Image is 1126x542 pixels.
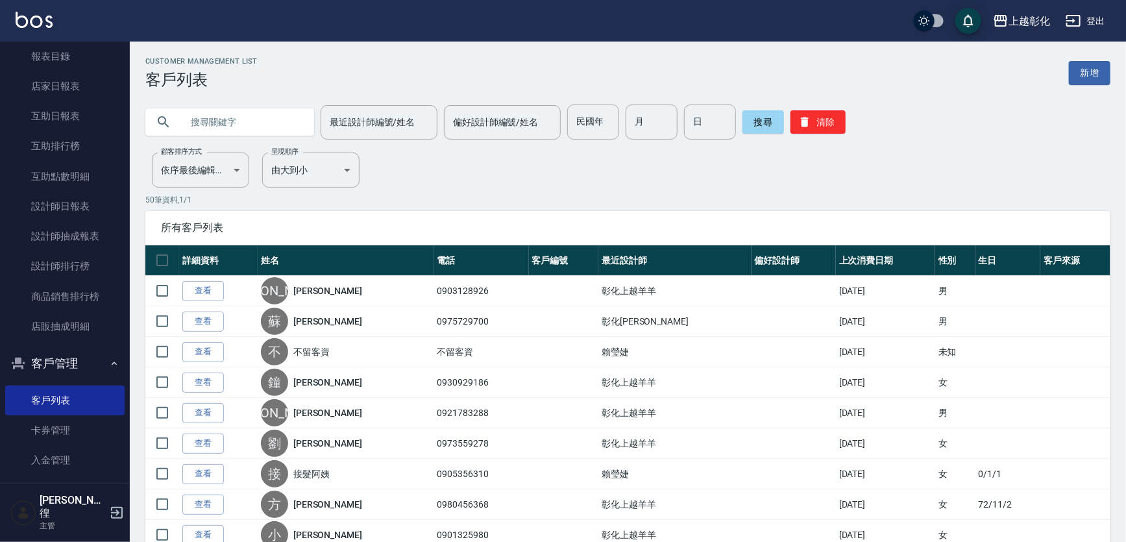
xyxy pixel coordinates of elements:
[836,337,935,367] td: [DATE]
[293,498,362,511] a: [PERSON_NAME]
[293,467,330,480] a: 接髮阿姨
[182,373,224,393] a: 查看
[836,367,935,398] td: [DATE]
[529,245,598,276] th: 客戶編號
[261,399,288,426] div: [PERSON_NAME]
[5,415,125,445] a: 卡券管理
[598,459,752,489] td: 賴瑩婕
[434,367,528,398] td: 0930929186
[5,347,125,380] button: 客戶管理
[152,153,249,188] div: 依序最後編輯時間
[261,338,288,365] div: 不
[145,57,258,66] h2: Customer Management List
[5,312,125,341] a: 店販抽成明細
[1069,61,1110,85] a: 新增
[293,284,362,297] a: [PERSON_NAME]
[598,306,752,337] td: 彰化[PERSON_NAME]
[293,528,362,541] a: [PERSON_NAME]
[161,221,1095,234] span: 所有客戶列表
[935,306,975,337] td: 男
[5,480,125,514] button: 員工及薪資
[261,460,288,487] div: 接
[935,367,975,398] td: 女
[40,494,106,520] h5: [PERSON_NAME]徨
[261,308,288,335] div: 蘇
[261,369,288,396] div: 鐘
[182,495,224,515] a: 查看
[261,430,288,457] div: 劉
[161,147,202,156] label: 顧客排序方式
[434,398,528,428] td: 0921783288
[836,398,935,428] td: [DATE]
[179,245,258,276] th: 詳細資料
[293,315,362,328] a: [PERSON_NAME]
[598,276,752,306] td: 彰化上越羊羊
[1040,245,1110,276] th: 客戶來源
[935,337,975,367] td: 未知
[182,403,224,423] a: 查看
[5,386,125,415] a: 客戶列表
[975,489,1041,520] td: 72/11/2
[975,245,1041,276] th: 生日
[434,337,528,367] td: 不留客資
[955,8,981,34] button: save
[598,337,752,367] td: 賴瑩婕
[935,398,975,428] td: 男
[5,42,125,71] a: 報表目錄
[5,162,125,191] a: 互助點數明細
[598,398,752,428] td: 彰化上越羊羊
[261,491,288,518] div: 方
[836,428,935,459] td: [DATE]
[988,8,1055,34] button: 上越彰化
[790,110,846,134] button: 清除
[271,147,299,156] label: 呈現順序
[5,221,125,251] a: 設計師抽成報表
[598,367,752,398] td: 彰化上越羊羊
[752,245,836,276] th: 偏好設計師
[293,376,362,389] a: [PERSON_NAME]
[258,245,434,276] th: 姓名
[935,276,975,306] td: 男
[1060,9,1110,33] button: 登出
[434,489,528,520] td: 0980456368
[182,434,224,454] a: 查看
[182,342,224,362] a: 查看
[742,110,784,134] button: 搜尋
[434,276,528,306] td: 0903128926
[836,276,935,306] td: [DATE]
[836,489,935,520] td: [DATE]
[935,459,975,489] td: 女
[434,428,528,459] td: 0973559278
[5,101,125,131] a: 互助日報表
[5,445,125,475] a: 入金管理
[5,191,125,221] a: 設計師日報表
[935,245,975,276] th: 性別
[145,71,258,89] h3: 客戶列表
[10,500,36,526] img: Person
[5,251,125,281] a: 設計師排行榜
[145,194,1110,206] p: 50 筆資料, 1 / 1
[293,345,330,358] a: 不留客資
[5,131,125,161] a: 互助排行榜
[293,406,362,419] a: [PERSON_NAME]
[40,520,106,532] p: 主管
[182,105,304,140] input: 搜尋關鍵字
[434,459,528,489] td: 0905356310
[434,245,528,276] th: 電話
[935,428,975,459] td: 女
[5,71,125,101] a: 店家日報表
[434,306,528,337] td: 0975729700
[935,489,975,520] td: 女
[182,464,224,484] a: 查看
[262,153,360,188] div: 由大到小
[836,245,935,276] th: 上次消費日期
[261,277,288,304] div: [PERSON_NAME]
[836,306,935,337] td: [DATE]
[293,437,362,450] a: [PERSON_NAME]
[598,489,752,520] td: 彰化上越羊羊
[1009,13,1050,29] div: 上越彰化
[5,282,125,312] a: 商品銷售排行榜
[598,428,752,459] td: 彰化上越羊羊
[16,12,53,28] img: Logo
[182,312,224,332] a: 查看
